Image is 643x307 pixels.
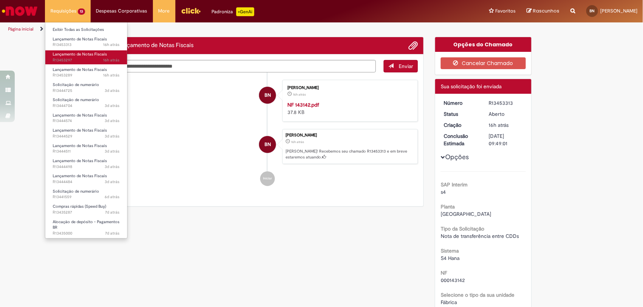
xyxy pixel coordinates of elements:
[53,42,120,48] span: R13453313
[78,8,85,15] span: 13
[104,72,120,78] span: 16h atrás
[105,133,120,139] span: 3d atrás
[489,122,509,128] time: 27/08/2025 15:48:56
[105,231,120,236] time: 21/08/2025 09:39:43
[105,118,120,124] time: 25/08/2025 14:28:27
[104,72,120,78] time: 27/08/2025 15:44:22
[441,225,484,232] b: Tipo da Solicitação
[489,132,523,147] div: [DATE] 09:49:01
[53,204,106,209] span: Compras rápidas (Speed Buy)
[53,149,120,154] span: R13444511
[118,72,418,194] ul: Histórico de tíquete
[286,149,414,160] p: [PERSON_NAME]! Recebemos seu chamado R13453313 e em breve estaremos atuando.
[105,118,120,124] span: 3d atrás
[53,88,120,94] span: R13444725
[53,103,120,109] span: R13444704
[104,42,120,47] time: 27/08/2025 15:48:57
[105,194,120,200] span: 6d atrás
[441,292,514,298] b: Selecione o tipo da sua unidade
[45,126,127,140] a: Aberto R13444529 : Lançamento de Notas Fiscais
[287,101,410,116] div: 37.8 KB
[105,179,120,185] span: 3d atrás
[441,211,491,217] span: [GEOGRAPHIC_DATA]
[293,92,306,97] span: 16h atrás
[435,37,531,52] div: Opções do Chamado
[53,231,120,236] span: R13435000
[286,133,414,138] div: [PERSON_NAME]
[53,179,120,185] span: R13444484
[45,218,127,234] a: Aberto R13435000 : Alocação de depósito - Pagamentos BR
[105,210,120,215] time: 21/08/2025 10:18:29
[441,203,455,210] b: Planta
[1,4,39,18] img: ServiceNow
[53,158,107,164] span: Lançamento de Notas Fiscais
[441,83,502,90] span: Sua solicitação foi enviada
[45,26,127,34] a: Exibir Todas as Solicitações
[53,173,107,179] span: Lançamento de Notas Fiscais
[53,67,107,72] span: Lançamento de Notas Fiscais
[158,7,170,15] span: More
[438,132,483,147] dt: Conclusão Estimada
[287,101,319,108] a: NF 143142.pdf
[50,7,76,15] span: Requisições
[104,57,120,63] span: 16h atrás
[438,110,483,118] dt: Status
[45,81,127,94] a: Aberto R13444725 : Solicitação de numerário
[489,99,523,107] div: R13453313
[105,88,120,93] time: 25/08/2025 14:46:51
[53,219,119,231] span: Alocação de depósito - Pagamentos BR
[96,7,147,15] span: Despesas Corporativas
[441,247,459,254] b: Sistema
[53,36,107,42] span: Lançamento de Notas Fiscais
[293,92,306,97] time: 27/08/2025 15:48:27
[53,164,120,170] span: R13444498
[236,7,254,16] p: +GenAi
[105,194,120,200] time: 23/08/2025 07:15:40
[105,164,120,169] span: 3d atrás
[105,231,120,236] span: 7d atrás
[104,42,120,47] span: 16h atrás
[53,210,120,215] span: R13435287
[105,103,120,108] span: 3d atrás
[118,42,194,49] h2: Lançamento de Notas Fiscais Histórico de tíquete
[441,277,465,283] span: 000143142
[105,103,120,108] time: 25/08/2025 14:44:25
[489,110,523,118] div: Aberto
[590,8,595,13] span: BN
[105,179,120,185] time: 25/08/2025 14:15:18
[118,129,418,164] li: Beatriz Batista Da Cunha Neres
[399,63,413,69] span: Enviar
[489,121,523,129] div: 27/08/2025 15:48:56
[384,60,418,72] button: Enviar
[265,86,271,104] span: BN
[53,72,120,78] span: R13453289
[45,172,127,186] a: Aberto R13444484 : Lançamento de Notas Fiscais
[45,22,127,239] ul: Requisições
[489,122,509,128] span: 16h atrás
[6,22,423,36] ul: Trilhas de página
[291,140,304,144] span: 16h atrás
[118,60,376,72] textarea: Digite sua mensagem aqui...
[53,51,107,57] span: Lançamento de Notas Fiscais
[53,143,107,149] span: Lançamento de Notas Fiscais
[45,203,127,216] a: Aberto R13435287 : Compras rápidas (Speed Buy)
[53,118,120,124] span: R13444574
[45,50,127,64] a: Aberto R13453297 : Lançamento de Notas Fiscais
[53,57,120,63] span: R13453297
[53,97,99,103] span: Solicitação de numerário
[53,113,107,118] span: Lançamento de Notas Fiscais
[105,149,120,154] time: 25/08/2025 14:19:18
[45,35,127,49] a: Aberto R13453313 : Lançamento de Notas Fiscais
[53,194,120,200] span: R13441559
[45,111,127,125] a: Aberto R13444574 : Lançamento de Notas Fiscais
[181,5,201,16] img: click_logo_yellow_360x200.png
[53,128,107,133] span: Lançamento de Notas Fiscais
[8,26,34,32] a: Página inicial
[527,8,559,15] a: Rascunhos
[259,136,276,153] div: Beatriz Batista Da Cunha Neres
[265,136,271,153] span: BN
[105,149,120,154] span: 3d atrás
[441,189,446,195] span: s4
[105,133,120,139] time: 25/08/2025 14:21:20
[441,233,519,239] span: Nota de transferência entre CDDs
